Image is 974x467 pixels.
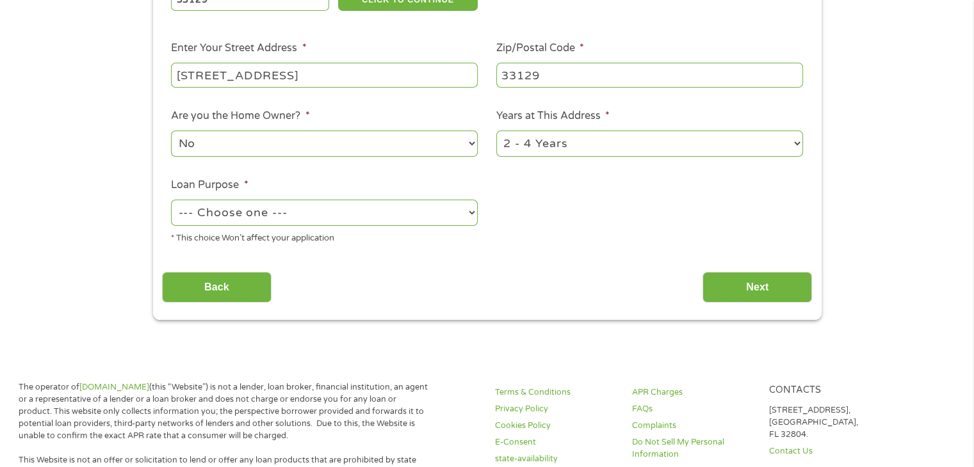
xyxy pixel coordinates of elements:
label: Enter Your Street Address [171,42,306,55]
a: Complaints [632,420,754,432]
input: 1 Main Street [171,63,478,87]
a: Terms & Conditions [495,386,617,399]
h4: Contacts [768,384,890,397]
label: Years at This Address [496,109,610,123]
a: state-availability [495,453,617,465]
a: Do Not Sell My Personal Information [632,436,754,461]
label: Zip/Postal Code [496,42,584,55]
input: Back [162,272,272,303]
a: Cookies Policy [495,420,617,432]
label: Loan Purpose [171,178,248,192]
input: Next [702,272,812,303]
a: [DOMAIN_NAME] [79,382,149,392]
p: The operator of (this “Website”) is not a lender, loan broker, financial institution, an agent or... [19,381,430,441]
p: [STREET_ADDRESS], [GEOGRAPHIC_DATA], FL 32804. [768,404,890,441]
a: Privacy Policy [495,403,617,415]
label: Are you the Home Owner? [171,109,309,123]
a: APR Charges [632,386,754,399]
a: E-Consent [495,436,617,448]
a: Contact Us [768,445,890,457]
a: FAQs [632,403,754,415]
div: * This choice Won’t affect your application [171,228,478,245]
